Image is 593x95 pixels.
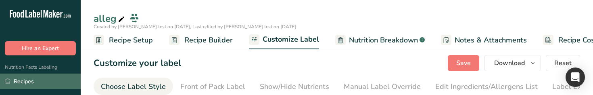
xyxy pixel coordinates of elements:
a: Recipe Setup [94,31,153,49]
div: Edit Ingredients/Allergens List [435,81,538,92]
span: Recipe Setup [109,35,153,46]
a: Nutrition Breakdown [335,31,425,49]
h1: Customize your label [94,57,181,70]
div: Show/Hide Nutrients [260,81,329,92]
span: Notes & Attachments [455,35,527,46]
button: Save [448,55,479,71]
span: Recipe Builder [184,35,233,46]
div: Open Intercom Messenger [566,68,585,87]
span: Nutrition Breakdown [349,35,418,46]
span: Download [494,58,525,68]
button: Download [484,55,541,71]
a: Notes & Attachments [441,31,527,49]
button: Hire an Expert [5,41,76,55]
div: alleg [94,11,126,26]
a: Customize Label [249,30,319,50]
div: Choose Label Style [101,81,166,92]
a: Recipe Builder [169,31,233,49]
span: Reset [554,58,572,68]
span: Save [456,58,471,68]
span: Created by [PERSON_NAME] test on [DATE], Last edited by [PERSON_NAME] test on [DATE] [94,23,296,30]
span: Customize Label [263,34,319,45]
div: Front of Pack Label [180,81,245,92]
div: Manual Label Override [344,81,421,92]
button: Reset [546,55,580,71]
